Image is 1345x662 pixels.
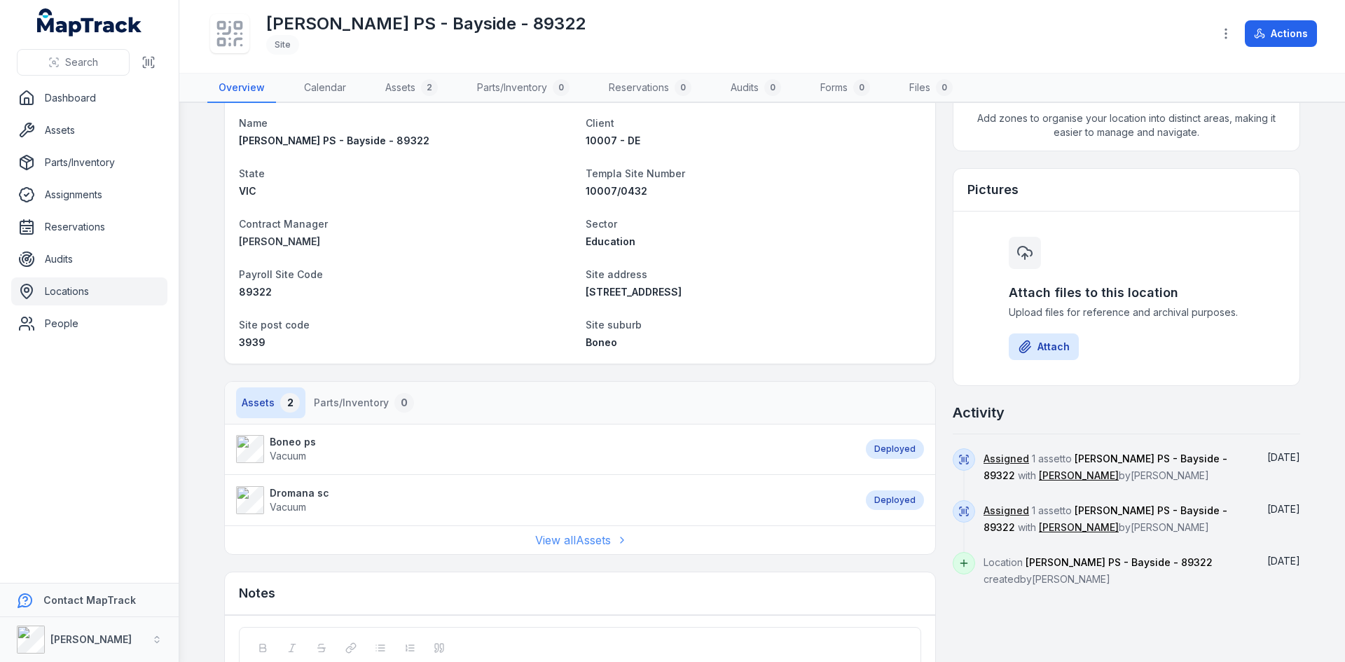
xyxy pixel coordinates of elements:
[764,79,781,96] div: 0
[898,74,964,103] a: Files0
[1267,555,1300,567] span: [DATE]
[239,117,268,129] span: Name
[239,167,265,179] span: State
[984,453,1227,481] span: [PERSON_NAME] PS - Bayside - 89322
[586,218,617,230] span: Sector
[266,35,299,55] div: Site
[239,319,310,331] span: Site post code
[270,486,329,500] strong: Dromana sc
[866,439,924,459] div: Deployed
[936,79,953,96] div: 0
[11,149,167,177] a: Parts/Inventory
[598,74,703,103] a: Reservations0
[586,167,685,179] span: Templa Site Number
[1267,503,1300,515] span: [DATE]
[586,135,640,146] span: 10007 - DE
[239,584,275,603] h3: Notes
[553,79,570,96] div: 0
[280,393,300,413] div: 2
[37,8,142,36] a: MapTrack
[719,74,792,103] a: Audits0
[1267,555,1300,567] time: 12/24/2024, 12:37:28 PM
[984,556,1213,585] span: Location created by [PERSON_NAME]
[266,13,586,35] h1: [PERSON_NAME] PS - Bayside - 89322
[236,486,852,514] a: Dromana scVacuum
[11,277,167,305] a: Locations
[586,286,682,298] span: [STREET_ADDRESS]
[866,490,924,510] div: Deployed
[675,79,691,96] div: 0
[17,49,130,76] button: Search
[586,319,642,331] span: Site suburb
[984,504,1227,533] span: [PERSON_NAME] PS - Bayside - 89322
[421,79,438,96] div: 2
[239,286,272,298] span: 89322
[11,213,167,241] a: Reservations
[293,74,357,103] a: Calendar
[1009,333,1079,360] button: Attach
[236,435,852,463] a: Boneo psVacuum
[11,181,167,209] a: Assignments
[809,74,881,103] a: Forms0
[953,403,1005,422] h2: Activity
[984,504,1029,518] a: Assigned
[953,100,1299,151] span: Add zones to organise your location into distinct areas, making it easier to manage and navigate.
[236,387,305,418] button: Assets2
[984,452,1029,466] a: Assigned
[1009,283,1244,303] h3: Attach files to this location
[853,79,870,96] div: 0
[239,185,256,197] span: VIC
[239,218,328,230] span: Contract Manager
[586,117,614,129] span: Client
[11,116,167,144] a: Assets
[586,336,617,348] span: Boneo
[535,532,625,549] a: View allAssets
[1245,20,1317,47] button: Actions
[984,504,1227,533] span: 1 asset to with by [PERSON_NAME]
[239,135,429,146] span: [PERSON_NAME] PS - Bayside - 89322
[43,594,136,606] strong: Contact MapTrack
[1267,451,1300,463] time: 8/14/2025, 3:24:20 PM
[1267,451,1300,463] span: [DATE]
[239,336,265,348] span: 3939
[207,74,276,103] a: Overview
[239,268,323,280] span: Payroll Site Code
[374,74,449,103] a: Assets2
[239,235,574,249] a: [PERSON_NAME]
[586,185,647,197] span: 10007/0432
[394,393,414,413] div: 0
[586,235,635,247] span: Education
[1009,305,1244,319] span: Upload files for reference and archival purposes.
[1039,520,1119,535] a: [PERSON_NAME]
[11,245,167,273] a: Audits
[1039,469,1119,483] a: [PERSON_NAME]
[11,84,167,112] a: Dashboard
[270,435,316,449] strong: Boneo ps
[967,180,1019,200] h3: Pictures
[270,501,306,513] span: Vacuum
[1267,503,1300,515] time: 5/23/2025, 12:56:14 PM
[65,55,98,69] span: Search
[586,268,647,280] span: Site address
[11,310,167,338] a: People
[308,387,420,418] button: Parts/Inventory0
[1026,556,1213,568] span: [PERSON_NAME] PS - Bayside - 89322
[984,453,1227,481] span: 1 asset to with by [PERSON_NAME]
[50,633,132,645] strong: [PERSON_NAME]
[466,74,581,103] a: Parts/Inventory0
[270,450,306,462] span: Vacuum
